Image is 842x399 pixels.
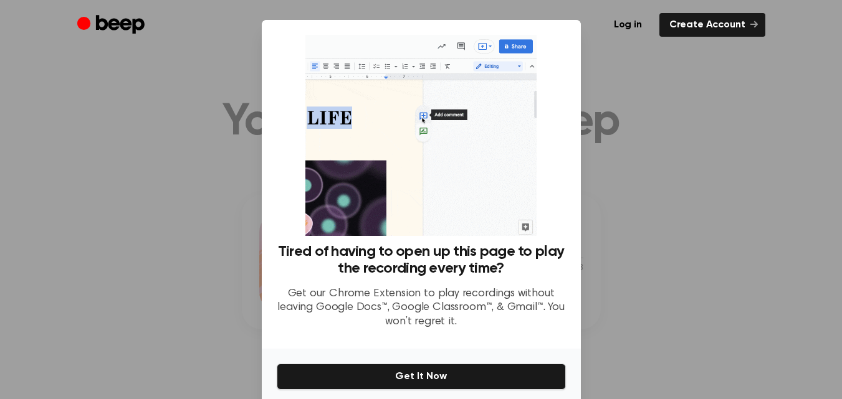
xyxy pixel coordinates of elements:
button: Get It Now [277,364,566,390]
p: Get our Chrome Extension to play recordings without leaving Google Docs™, Google Classroom™, & Gm... [277,287,566,329]
h3: Tired of having to open up this page to play the recording every time? [277,243,566,277]
a: Log in [604,13,652,37]
a: Create Account [659,13,765,37]
a: Beep [77,13,148,37]
img: Beep extension in action [305,35,537,236]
